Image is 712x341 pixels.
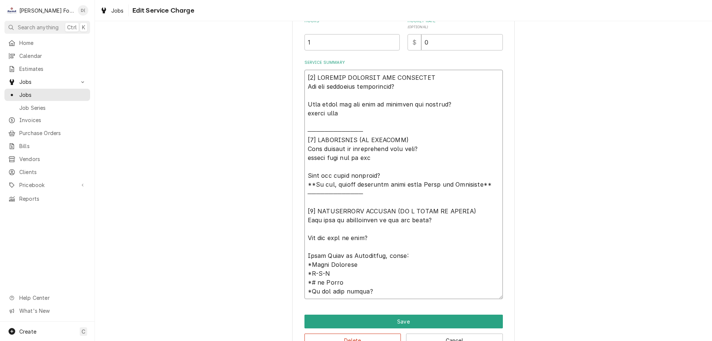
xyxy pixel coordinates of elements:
[19,328,36,335] span: Create
[19,294,86,302] span: Help Center
[78,5,88,16] div: D(
[82,328,85,335] span: C
[304,315,503,328] div: Button Group Row
[78,5,88,16] div: Derek Testa (81)'s Avatar
[111,7,124,14] span: Jobs
[19,65,86,73] span: Estimates
[4,140,90,152] a: Bills
[408,18,503,30] label: Hourly Rate
[7,5,17,16] div: M
[19,142,86,150] span: Bills
[82,23,85,31] span: K
[4,102,90,114] a: Job Series
[4,76,90,88] a: Go to Jobs
[19,168,86,176] span: Clients
[304,315,503,328] button: Save
[4,292,90,304] a: Go to Help Center
[304,60,503,66] label: Service Summary
[4,193,90,205] a: Reports
[4,50,90,62] a: Calendar
[19,181,75,189] span: Pricebook
[4,114,90,126] a: Invoices
[19,52,86,60] span: Calendar
[408,25,428,29] span: ( optional )
[4,305,90,317] a: Go to What's New
[4,37,90,49] a: Home
[67,23,77,31] span: Ctrl
[19,78,75,86] span: Jobs
[7,5,17,16] div: Marshall Food Equipment Service's Avatar
[19,195,86,203] span: Reports
[19,91,86,99] span: Jobs
[304,18,400,50] div: [object Object]
[4,21,90,34] button: Search anythingCtrlK
[4,166,90,178] a: Clients
[19,307,86,315] span: What's New
[304,60,503,299] div: Service Summary
[19,155,86,163] span: Vendors
[19,39,86,47] span: Home
[304,18,400,30] label: Hours
[19,129,86,137] span: Purchase Orders
[19,7,74,14] div: [PERSON_NAME] Food Equipment Service
[4,89,90,101] a: Jobs
[18,23,59,31] span: Search anything
[19,104,86,112] span: Job Series
[4,153,90,165] a: Vendors
[97,4,127,17] a: Jobs
[4,179,90,191] a: Go to Pricebook
[19,116,86,124] span: Invoices
[408,18,503,50] div: [object Object]
[4,63,90,75] a: Estimates
[130,6,194,16] span: Edit Service Charge
[4,127,90,139] a: Purchase Orders
[408,34,421,50] div: $
[304,70,503,299] textarea: [8] LOREMIP DOLORSIT AME CONSECTET Adi eli seddoeius temporincid? Utla etdol mag ali enim ad mini...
